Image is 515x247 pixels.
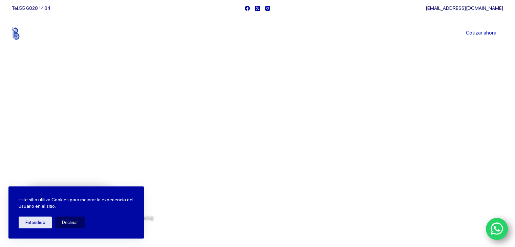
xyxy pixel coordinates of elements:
p: Este sitio utiliza Cookies para mejorar la experiencia del usuario en el sitio. [19,197,134,210]
span: Tel. [12,5,51,11]
nav: Menu Principal [178,16,337,50]
button: Entendido [19,217,52,228]
span: Bienvenido a Balerytodo® [26,101,112,109]
a: Cotizar ahora [459,26,503,40]
a: Facebook [245,6,250,11]
a: X (Twitter) [255,6,260,11]
button: Declinar [55,217,85,228]
a: 55 6828 1484 [19,5,51,11]
a: Instagram [265,6,270,11]
a: WhatsApp [486,218,508,240]
span: Rodamientos y refacciones industriales [26,169,159,178]
a: [EMAIL_ADDRESS][DOMAIN_NAME] [426,5,503,11]
span: Somos los doctores de la industria [26,115,249,162]
img: Balerytodo [12,27,54,40]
